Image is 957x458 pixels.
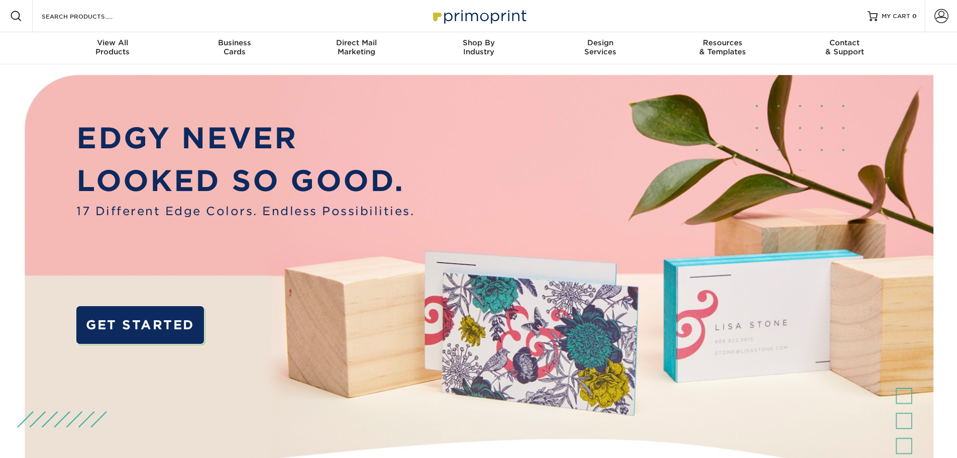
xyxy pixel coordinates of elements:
p: LOOKED SO GOOD. [76,159,414,203]
a: Contact& Support [784,32,906,64]
a: Direct MailMarketing [295,32,417,64]
a: BusinessCards [173,32,295,64]
img: Primoprint [429,5,529,27]
span: MY CART [882,12,910,21]
span: Resources [662,38,784,47]
div: Industry [417,38,540,56]
div: & Templates [662,38,784,56]
a: GET STARTED [76,306,203,344]
span: Contact [784,38,906,47]
span: View All [52,38,174,47]
div: & Support [784,38,906,56]
span: 0 [912,13,917,20]
input: SEARCH PRODUCTS..... [41,10,139,22]
a: DesignServices [540,32,662,64]
p: EDGY NEVER [76,117,414,160]
a: Resources& Templates [662,32,784,64]
span: 17 Different Edge Colors. Endless Possibilities. [76,203,414,220]
div: Cards [173,38,295,56]
a: Shop ByIndustry [417,32,540,64]
span: Direct Mail [295,38,417,47]
div: Services [540,38,662,56]
a: View AllProducts [52,32,174,64]
span: Shop By [417,38,540,47]
div: Products [52,38,174,56]
span: Design [540,38,662,47]
div: Marketing [295,38,417,56]
span: Business [173,38,295,47]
